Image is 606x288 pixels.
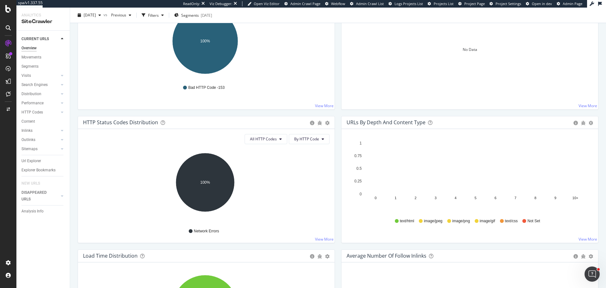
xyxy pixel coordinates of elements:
[354,179,362,183] text: 0.25
[200,180,210,185] text: 100%
[21,158,65,164] a: Url Explorer
[325,121,330,125] div: gear
[83,149,327,223] svg: A chart.
[415,196,417,200] text: 2
[315,236,334,242] a: View More
[496,1,521,6] span: Project Settings
[21,208,44,215] div: Analysis Info
[589,254,593,259] div: gear
[557,1,582,6] a: Admin Page
[181,12,199,18] span: Segments
[83,253,138,259] div: Load Time Distribution
[585,267,600,282] iframe: Intercom live chat
[527,218,540,224] span: Not Set
[389,1,423,6] a: Logs Projects List
[331,1,345,6] span: Webflow
[21,180,40,187] div: NEW URLS
[289,134,330,144] button: By HTTP Code
[375,196,377,200] text: 0
[104,12,109,17] span: vs
[581,254,585,259] div: bug
[21,36,49,42] div: CURRENT URLS
[424,218,443,224] span: image/jpeg
[532,1,552,6] span: Open in dev
[83,6,327,79] svg: A chart.
[21,72,31,79] div: Visits
[581,121,585,125] div: bug
[21,208,65,215] a: Analysis Info
[400,218,414,224] span: text/html
[21,146,38,152] div: Sitemaps
[573,196,579,200] text: 10+
[200,39,210,43] text: 100%
[463,47,477,52] div: No Data
[435,196,437,200] text: 3
[428,1,454,6] a: Projects List
[573,121,578,125] div: circle-info
[290,1,320,6] span: Admin Crawl Page
[325,1,345,6] a: Webflow
[315,103,334,108] a: View More
[356,1,384,6] span: Admin Crawl List
[294,136,319,142] span: By HTTP Code
[172,10,215,20] button: Segments[DATE]
[21,13,65,18] div: Analytics
[21,118,65,125] a: Content
[83,119,158,126] div: HTTP Status Codes Distribution
[21,72,59,79] a: Visits
[139,10,166,20] button: Filters
[573,254,578,259] div: circle-info
[21,109,59,116] a: HTTP Codes
[21,189,59,203] a: DISAPPEARED URLS
[347,119,425,126] div: URLs by Depth and Content Type
[250,136,277,142] span: All HTTP Codes
[188,85,224,90] span: Bad HTTP Code -153
[454,196,456,200] text: 4
[21,100,59,107] a: Performance
[21,127,33,134] div: Inlinks
[21,54,41,61] div: Movements
[21,167,65,174] a: Explorer Bookmarks
[21,146,59,152] a: Sitemaps
[210,1,232,6] div: Viz Debugger:
[21,91,41,97] div: Distribution
[201,12,212,18] div: [DATE]
[395,196,396,200] text: 1
[452,218,470,224] span: image/png
[245,134,287,144] button: All HTTP Codes
[505,218,518,224] span: text/css
[247,1,280,6] a: Open Viz Editor
[395,1,423,6] span: Logs Projects List
[474,196,476,200] text: 5
[109,10,134,20] button: Previous
[458,1,485,6] a: Project Page
[347,139,591,212] svg: A chart.
[589,121,593,125] div: gear
[579,236,597,242] a: View More
[563,1,582,6] span: Admin Page
[526,1,552,6] a: Open in dev
[284,1,320,6] a: Admin Crawl Page
[21,127,59,134] a: Inlinks
[21,36,59,42] a: CURRENT URLS
[21,63,65,70] a: Segments
[148,12,159,18] div: Filters
[21,180,46,187] a: NEW URLS
[21,45,65,52] a: Overview
[325,254,330,259] div: gear
[579,103,597,108] a: View More
[347,253,426,259] div: Average Number of Follow Inlinks
[21,100,44,107] div: Performance
[254,1,280,6] span: Open Viz Editor
[359,192,362,196] text: 0
[495,196,496,200] text: 6
[75,10,104,20] button: [DATE]
[21,158,41,164] div: Url Explorer
[480,218,495,224] span: image/gif
[464,1,485,6] span: Project Page
[21,82,48,88] div: Search Engines
[354,154,362,158] text: 0.75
